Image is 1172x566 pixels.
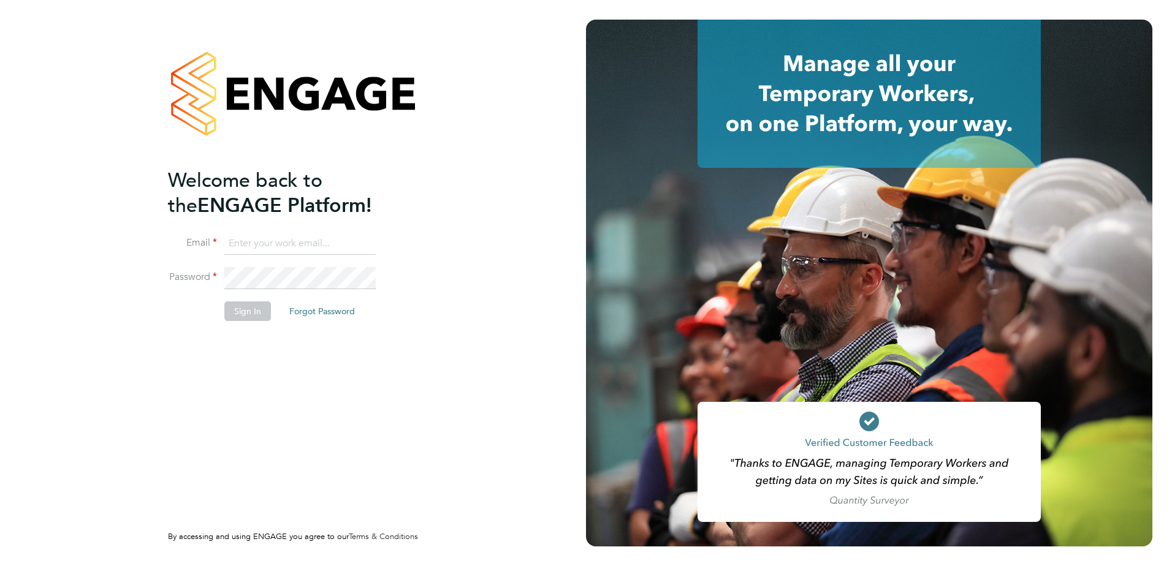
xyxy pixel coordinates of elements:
[168,168,407,218] h2: ENGAGE Platform!
[224,301,271,321] button: Sign In
[168,271,217,284] label: Password
[168,531,418,541] span: By accessing and using ENGAGE you agree to our
[280,301,365,321] button: Forgot Password
[349,531,418,541] a: Terms & Conditions
[168,236,217,249] label: Email
[168,168,322,217] span: Welcome back to the
[224,233,376,255] input: Enter your work email...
